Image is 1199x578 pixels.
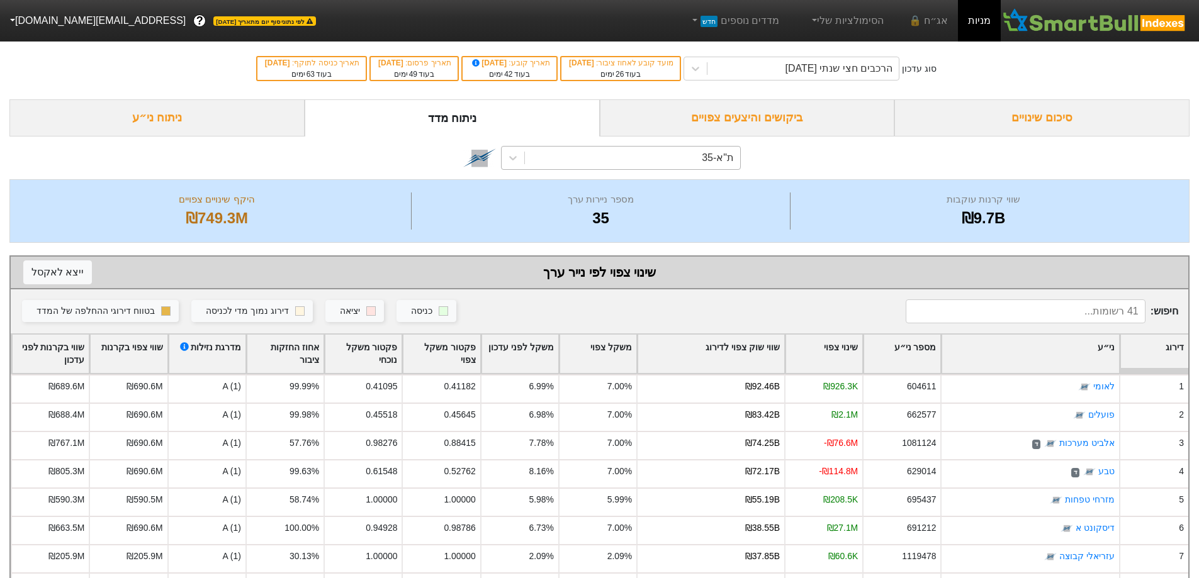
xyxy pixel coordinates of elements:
[794,192,1173,207] div: שווי קרנות עוקבות
[196,13,203,30] span: ?
[444,408,475,421] div: 0.45645
[1076,523,1115,533] a: דיסקונט א
[1098,467,1115,477] a: טבע
[444,465,475,478] div: 0.52762
[403,335,480,374] div: Toggle SortBy
[377,69,451,80] div: בעוד ימים
[1065,495,1115,505] a: מזרחי טפחות
[1083,466,1096,479] img: tase link
[1179,550,1184,563] div: 7
[127,436,162,450] div: ₪690.6M
[415,192,787,207] div: מספר ניירות ערך
[568,57,673,69] div: מועד קובע לאחוז ציבור :
[529,465,554,478] div: 8.16%
[127,550,162,563] div: ₪205.9M
[469,57,550,69] div: תאריך קובע :
[444,493,475,506] div: 1.00000
[824,436,858,450] div: -₪76.6M
[1179,380,1184,393] div: 1
[1001,8,1189,33] img: SmartBull
[247,335,324,374] div: Toggle SortBy
[26,192,408,207] div: היקף שינויים צפויים
[481,335,558,374] div: Toggle SortBy
[907,521,936,535] div: 691212
[785,335,862,374] div: Toggle SortBy
[48,550,84,563] div: ₪205.9M
[529,436,554,450] div: 7.78%
[127,380,162,393] div: ₪690.6M
[1179,408,1184,421] div: 2
[504,70,512,79] span: 42
[167,374,245,403] div: A (1)
[828,550,858,563] div: ₪60.6K
[1179,465,1184,478] div: 4
[127,465,162,478] div: ₪690.6M
[48,493,84,506] div: ₪590.3M
[264,69,359,80] div: בעוד ימים
[191,300,313,323] button: דירוג נמוך מדי לכניסה
[823,493,858,506] div: ₪208.5K
[745,550,780,563] div: ₪37.85B
[1120,335,1188,374] div: Toggle SortBy
[444,380,475,393] div: 0.41182
[290,380,319,393] div: 99.99%
[378,58,405,67] span: [DATE]
[48,408,84,421] div: ₪688.4M
[831,408,858,421] div: ₪2.1M
[745,465,780,478] div: ₪72.17B
[23,263,1176,282] div: שינוי צפוי לפי נייר ערך
[26,207,408,230] div: ₪749.3M
[167,459,245,487] div: A (1)
[377,57,451,69] div: תאריך פרסום :
[560,335,636,374] div: Toggle SortBy
[745,436,780,450] div: ₪74.25B
[607,380,632,393] div: 7.00%
[169,335,245,374] div: Toggle SortBy
[684,8,784,33] a: מדדים נוספיםחדש
[127,493,162,506] div: ₪590.5M
[745,380,780,393] div: ₪92.46B
[265,58,292,67] span: [DATE]
[409,70,417,79] span: 49
[37,304,155,318] div: בטווח דירוגי ההחלפה של המדד
[366,408,397,421] div: 0.45518
[22,300,179,323] button: בטווח דירוגי ההחלפה של המדד
[167,403,245,431] div: A (1)
[178,341,241,367] div: מדרגת נזילות
[794,207,1173,230] div: ₪9.7B
[902,436,936,450] div: 1081124
[702,150,734,165] div: ת"א-35
[340,304,360,318] div: יציאה
[864,335,940,374] div: Toggle SortBy
[907,408,936,421] div: 662577
[48,465,84,478] div: ₪805.3M
[600,99,895,136] div: ביקושים והיצעים צפויים
[12,335,89,374] div: Toggle SortBy
[1179,493,1184,506] div: 5
[366,436,397,450] div: 0.98276
[284,521,319,535] div: 100.00%
[23,260,92,284] button: ייצא לאקסל
[366,521,397,535] div: 0.94928
[411,304,432,318] div: כניסה
[290,550,319,563] div: 30.13%
[1059,552,1115,562] a: עזריאלי קבוצה
[1088,410,1115,420] a: פועלים
[529,521,554,535] div: 6.73%
[569,58,596,67] span: [DATE]
[827,521,858,535] div: ₪27.1M
[1078,381,1091,394] img: tase link
[607,550,632,563] div: 2.09%
[607,493,632,506] div: 5.99%
[701,16,718,27] span: חדש
[415,207,787,230] div: 35
[1050,494,1062,507] img: tase link
[290,493,319,506] div: 58.74%
[167,544,245,572] div: A (1)
[804,8,889,33] a: הסימולציות שלי
[942,335,1118,374] div: Toggle SortBy
[463,142,496,174] img: tase link
[325,335,402,374] div: Toggle SortBy
[907,380,936,393] div: 604611
[745,493,780,506] div: ₪55.19B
